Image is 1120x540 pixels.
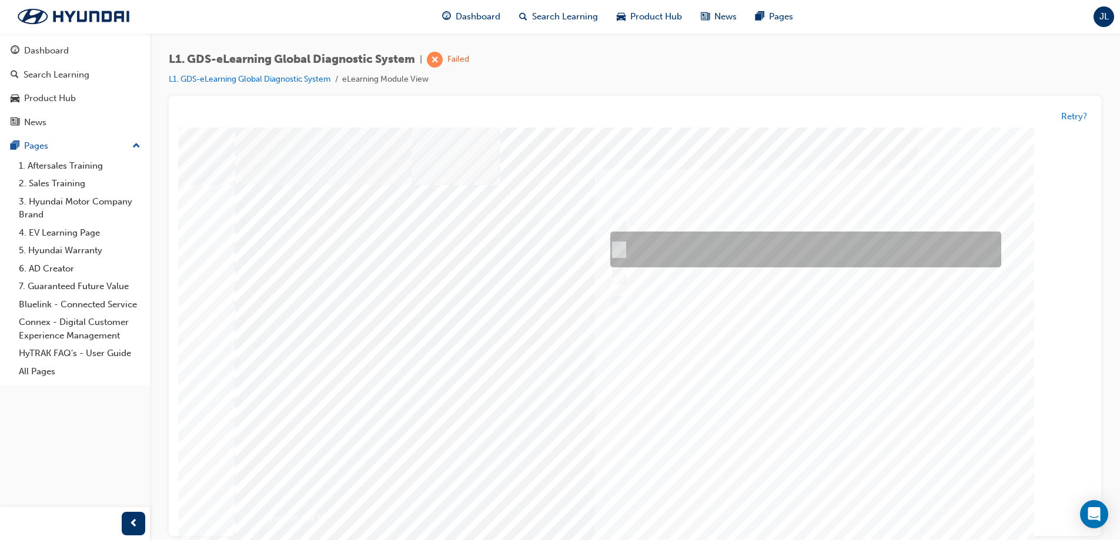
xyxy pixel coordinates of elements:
[1061,110,1087,123] button: Retry?
[5,135,145,157] button: Pages
[607,5,691,29] a: car-iconProduct Hub
[5,40,145,62] a: Dashboard
[427,52,443,68] span: learningRecordVerb_FAIL-icon
[86,381,157,399] div: Question 4 of 15
[5,112,145,133] a: News
[769,10,793,24] span: Pages
[342,73,429,86] li: eLearning Module View
[532,10,598,24] span: Search Learning
[132,139,141,154] span: up-icon
[630,10,682,24] span: Product Hub
[1080,500,1108,528] div: Open Intercom Messenger
[14,363,145,381] a: All Pages
[5,88,145,109] a: Product Hub
[14,224,145,242] a: 4. EV Learning Page
[169,74,330,84] a: L1. GDS-eLearning Global Diagnostic System
[14,193,145,224] a: 3. Hyundai Motor Company Brand
[14,260,145,278] a: 6. AD Creator
[11,118,19,128] span: news-icon
[14,296,145,314] a: Bluelink - Connected Service
[169,53,415,66] span: L1. GDS-eLearning Global Diagnostic System
[746,5,803,29] a: pages-iconPages
[24,44,69,58] div: Dashboard
[14,242,145,260] a: 5. Hyundai Warranty
[691,5,746,29] a: news-iconNews
[24,92,76,105] div: Product Hub
[11,70,19,81] span: search-icon
[24,116,46,129] div: News
[11,141,19,152] span: pages-icon
[1094,6,1114,27] button: JL
[5,64,145,86] a: Search Learning
[447,54,469,65] div: Failed
[24,68,89,82] div: Search Learning
[24,139,48,153] div: Pages
[519,9,527,24] span: search-icon
[442,9,451,24] span: guage-icon
[420,53,422,66] span: |
[14,277,145,296] a: 7. Guaranteed Future Value
[129,516,138,531] span: prev-icon
[755,9,764,24] span: pages-icon
[714,10,737,24] span: News
[6,4,141,29] img: Trak
[510,5,607,29] a: search-iconSearch Learning
[14,344,145,363] a: HyTRAK FAQ's - User Guide
[11,93,19,104] span: car-icon
[14,175,145,193] a: 2. Sales Training
[617,9,626,24] span: car-icon
[11,46,19,56] span: guage-icon
[14,157,145,175] a: 1. Aftersales Training
[433,5,510,29] a: guage-iconDashboard
[701,9,710,24] span: news-icon
[1099,10,1109,24] span: JL
[456,10,500,24] span: Dashboard
[14,313,145,344] a: Connex - Digital Customer Experience Management
[5,38,145,135] button: DashboardSearch LearningProduct HubNews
